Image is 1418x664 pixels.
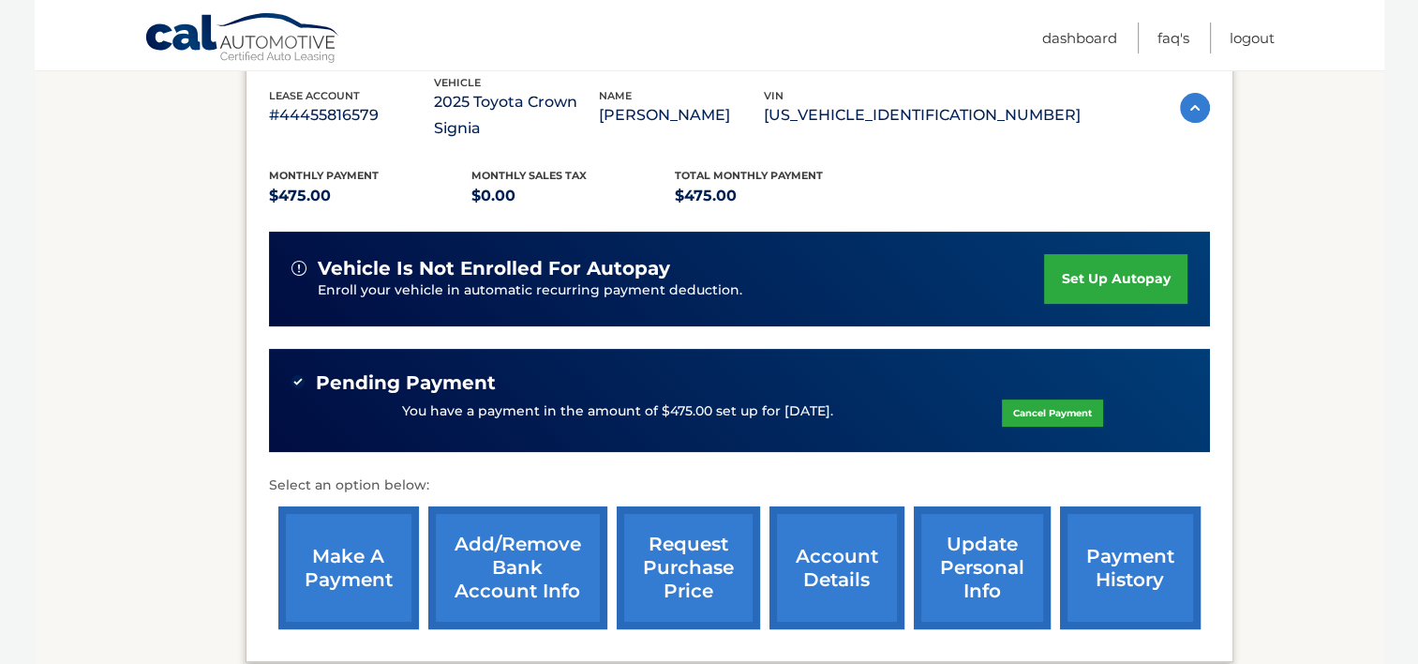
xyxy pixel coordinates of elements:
img: check-green.svg [291,375,305,388]
span: Pending Payment [316,371,496,395]
p: Enroll your vehicle in automatic recurring payment deduction. [318,280,1045,301]
a: Dashboard [1042,23,1117,53]
span: vehicle is not enrolled for autopay [318,257,670,280]
p: You have a payment in the amount of $475.00 set up for [DATE]. [402,401,833,422]
img: accordion-active.svg [1180,93,1210,123]
a: make a payment [278,506,419,629]
p: Select an option below: [269,475,1210,497]
span: Total Monthly Payment [675,169,823,182]
a: set up autopay [1044,254,1187,304]
p: $475.00 [675,183,878,209]
p: [US_VEHICLE_IDENTIFICATION_NUMBER] [764,102,1081,128]
a: Cal Automotive [144,12,341,67]
p: 2025 Toyota Crown Signia [434,89,599,142]
span: name [599,89,632,102]
span: vehicle [434,76,481,89]
a: account details [769,506,904,629]
span: lease account [269,89,360,102]
span: Monthly sales Tax [471,169,587,182]
img: alert-white.svg [291,261,306,276]
p: [PERSON_NAME] [599,102,764,128]
a: FAQ's [1157,23,1189,53]
p: $0.00 [471,183,675,209]
span: Monthly Payment [269,169,379,182]
span: vin [764,89,784,102]
a: update personal info [914,506,1051,629]
a: payment history [1060,506,1201,629]
a: Cancel Payment [1002,400,1103,427]
a: Add/Remove bank account info [428,506,607,629]
a: request purchase price [617,506,760,629]
a: Logout [1230,23,1275,53]
p: $475.00 [269,183,472,209]
p: #44455816579 [269,102,434,128]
